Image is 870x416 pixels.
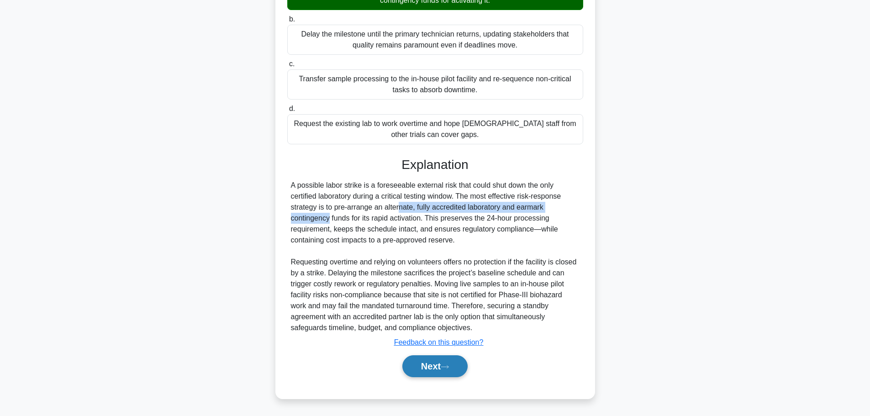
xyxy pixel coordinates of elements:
span: d. [289,105,295,112]
div: Transfer sample processing to the in-house pilot facility and re-sequence non-critical tasks to a... [287,69,583,100]
span: b. [289,15,295,23]
h3: Explanation [293,157,578,173]
div: Delay the milestone until the primary technician returns, updating stakeholders that quality rema... [287,25,583,55]
span: c. [289,60,295,68]
a: Feedback on this question? [394,338,484,346]
button: Next [402,355,468,377]
div: A possible labor strike is a foreseeable external risk that could shut down the only certified la... [291,180,580,333]
div: Request the existing lab to work overtime and hope [DEMOGRAPHIC_DATA] staff from other trials can... [287,114,583,144]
